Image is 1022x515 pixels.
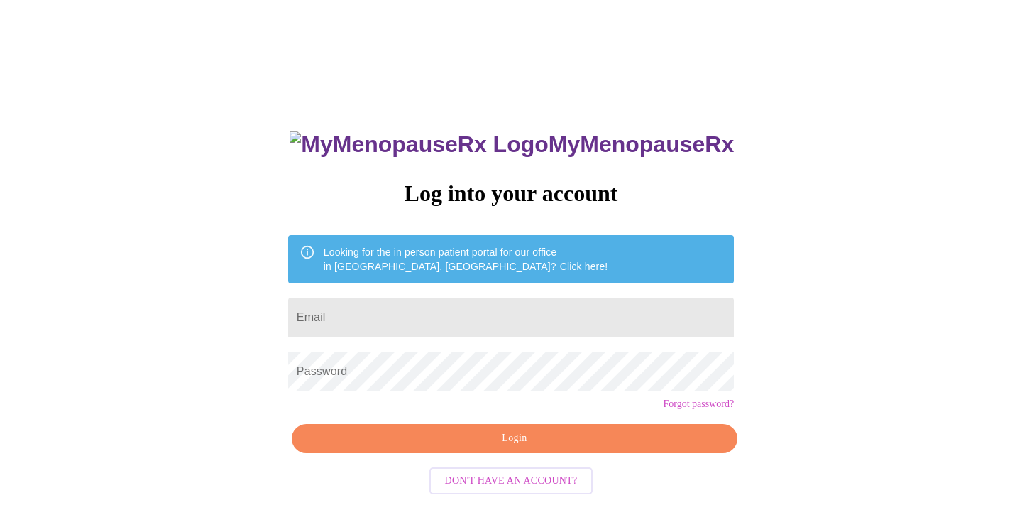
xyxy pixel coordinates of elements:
a: Forgot password? [663,399,734,410]
button: Login [292,424,737,453]
img: MyMenopauseRx Logo [290,131,548,158]
span: Login [308,430,721,448]
span: Don't have an account? [445,472,578,490]
a: Click here! [560,261,608,272]
button: Don't have an account? [429,467,593,495]
h3: MyMenopauseRx [290,131,734,158]
h3: Log into your account [288,180,734,207]
a: Don't have an account? [426,473,597,485]
div: Looking for the in person patient portal for our office in [GEOGRAPHIC_DATA], [GEOGRAPHIC_DATA]? [324,239,608,279]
